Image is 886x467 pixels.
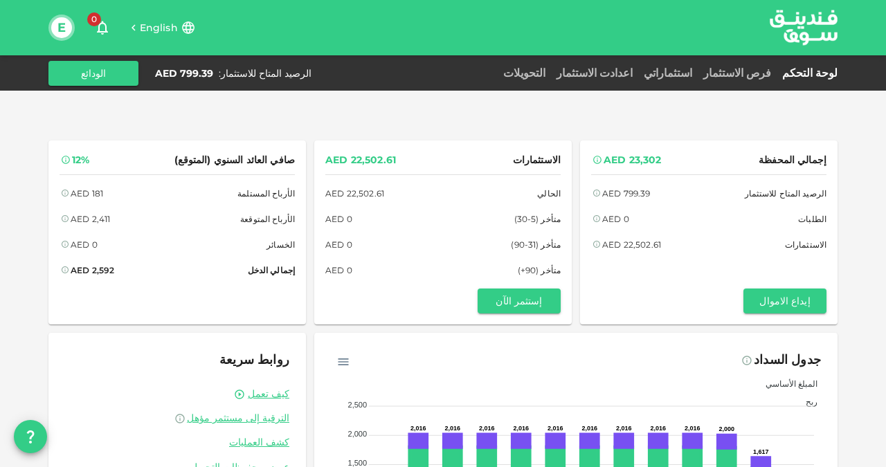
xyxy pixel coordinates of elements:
[638,66,698,80] a: استثماراتي
[65,436,289,449] a: كشف العمليات
[518,263,561,277] span: متأخر (90+)
[325,212,352,226] div: AED 0
[752,1,856,54] img: logo
[219,352,289,367] span: روابط سريعة
[754,349,821,372] div: جدول السداد
[743,289,826,313] button: إيداع الاموال
[537,186,561,201] span: الحالي
[785,237,826,252] span: الاستثمارات
[602,212,629,226] div: AED 0
[155,66,213,80] div: AED 799.39
[71,237,98,252] div: AED 0
[602,186,651,201] div: AED 799.39
[602,237,661,252] div: AED 22,502.61
[770,1,838,54] a: logo
[65,412,289,425] a: الترقية إلى مستثمر مؤهل
[348,401,368,409] tspan: 2,500
[240,212,295,226] span: الأرباح المتوقعة
[87,12,101,26] span: 0
[325,152,396,169] div: AED 22,502.61
[698,66,777,80] a: فرص الاستثمار
[248,387,289,401] a: كيف تعمل
[325,186,384,201] div: AED 22,502.61
[514,212,561,226] span: متأخر (5-30)
[325,237,352,252] div: AED 0
[219,66,311,80] div: الرصيد المتاح للاستثمار :
[745,186,826,201] span: الرصيد المتاح للاستثمار
[48,61,138,86] button: الودائع
[795,396,817,407] span: ربح
[71,263,114,277] div: AED 2,592
[478,289,561,313] button: إستثمر الآن
[604,152,662,169] div: AED 23,302
[71,212,110,226] div: AED 2,411
[348,459,368,467] tspan: 1,500
[755,378,817,389] span: المبلغ الأساسي
[798,212,826,226] span: الطلبات
[551,66,638,80] a: اعدادت الاستثمار
[266,237,295,252] span: الخسائر
[325,263,352,277] div: AED 0
[187,412,289,424] span: الترقية إلى مستثمر مؤهل
[248,263,295,277] span: إجمالي الدخل
[174,152,295,169] span: صافي العائد السنوي (المتوقع)
[71,186,103,201] div: AED 181
[140,21,178,34] span: English
[759,152,826,169] span: إجمالي المحفظة
[14,420,47,453] button: question
[72,152,89,169] div: 12%
[89,14,116,42] button: 0
[513,152,561,169] span: الاستثمارات
[777,66,838,80] a: لوحة التحكم
[51,17,72,38] button: E
[511,237,561,252] span: متأخر (31-90)
[348,430,368,438] tspan: 2,000
[498,66,551,80] a: التحويلات
[237,186,295,201] span: الأرباح المستلمة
